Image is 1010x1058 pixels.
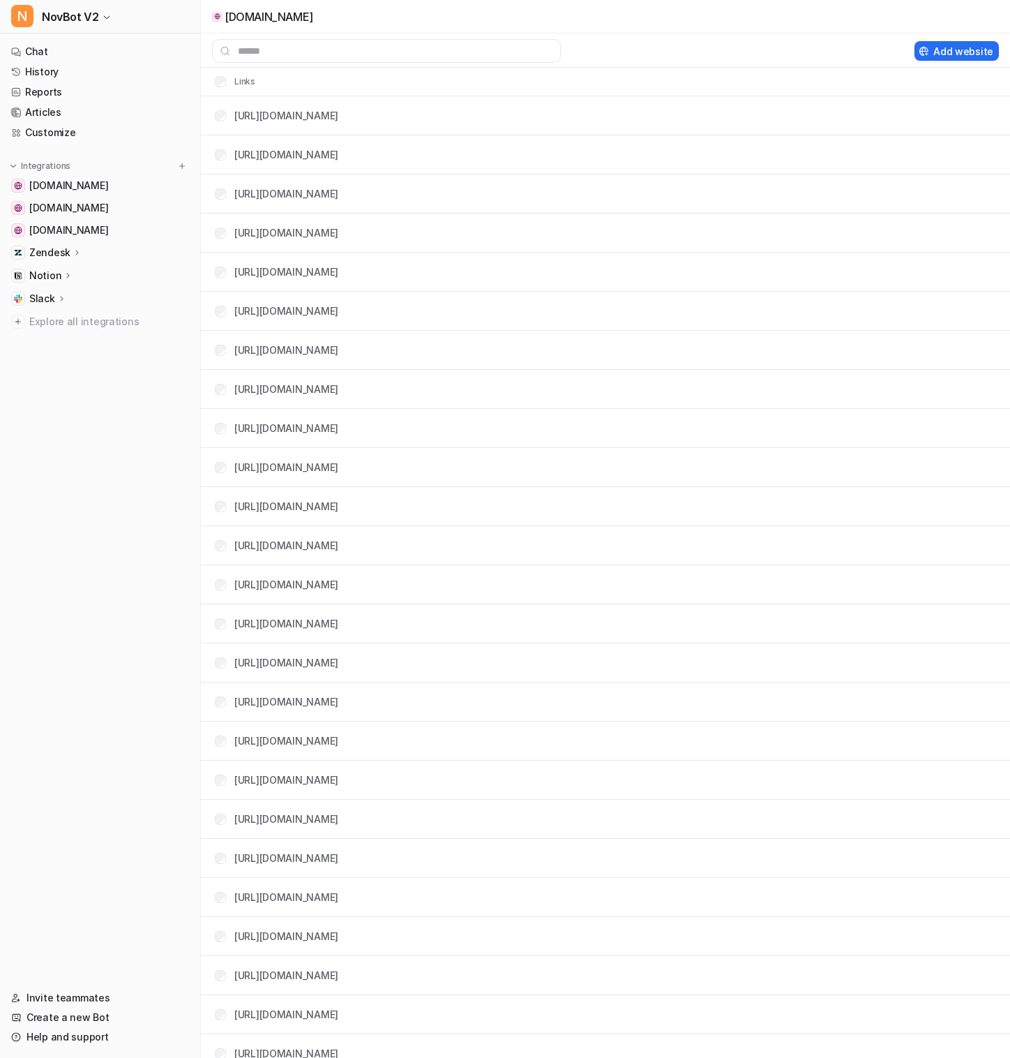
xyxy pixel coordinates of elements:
[234,618,338,629] a: [URL][DOMAIN_NAME]
[6,1008,195,1027] a: Create a new Bot
[11,315,25,329] img: explore all integrations
[234,422,338,434] a: [URL][DOMAIN_NAME]
[234,735,338,747] a: [URL][DOMAIN_NAME]
[14,271,22,280] img: Notion
[6,42,195,61] a: Chat
[6,103,195,122] a: Articles
[6,123,195,142] a: Customize
[214,13,220,20] img: eu.novritsch.com icon
[234,696,338,708] a: [URL][DOMAIN_NAME]
[14,181,22,190] img: support.novritsch.com
[177,161,187,171] img: menu_add.svg
[29,223,108,237] span: [DOMAIN_NAME]
[6,1027,195,1047] a: Help and support
[234,539,338,551] a: [URL][DOMAIN_NAME]
[234,852,338,864] a: [URL][DOMAIN_NAME]
[6,198,195,218] a: us.novritsch.com[DOMAIN_NAME]
[29,269,61,283] p: Notion
[29,246,70,260] p: Zendesk
[11,5,33,27] span: N
[6,176,195,195] a: support.novritsch.com[DOMAIN_NAME]
[14,226,22,234] img: eu.novritsch.com
[204,73,256,90] th: Links
[234,969,338,981] a: [URL][DOMAIN_NAME]
[6,312,195,331] a: Explore all integrations
[234,110,338,121] a: [URL][DOMAIN_NAME]
[29,292,55,306] p: Slack
[234,188,338,200] a: [URL][DOMAIN_NAME]
[29,179,108,193] span: [DOMAIN_NAME]
[29,201,108,215] span: [DOMAIN_NAME]
[234,891,338,903] a: [URL][DOMAIN_NAME]
[234,227,338,239] a: [URL][DOMAIN_NAME]
[234,1008,338,1020] a: [URL][DOMAIN_NAME]
[29,311,189,333] span: Explore all integrations
[234,344,338,356] a: [URL][DOMAIN_NAME]
[6,159,75,173] button: Integrations
[234,149,338,161] a: [URL][DOMAIN_NAME]
[234,500,338,512] a: [URL][DOMAIN_NAME]
[234,657,338,669] a: [URL][DOMAIN_NAME]
[234,461,338,473] a: [URL][DOMAIN_NAME]
[6,82,195,102] a: Reports
[234,579,338,590] a: [URL][DOMAIN_NAME]
[6,221,195,240] a: eu.novritsch.com[DOMAIN_NAME]
[14,248,22,257] img: Zendesk
[234,305,338,317] a: [URL][DOMAIN_NAME]
[234,383,338,395] a: [URL][DOMAIN_NAME]
[6,988,195,1008] a: Invite teammates
[234,266,338,278] a: [URL][DOMAIN_NAME]
[234,813,338,825] a: [URL][DOMAIN_NAME]
[234,930,338,942] a: [URL][DOMAIN_NAME]
[6,62,195,82] a: History
[8,161,18,171] img: expand menu
[14,295,22,303] img: Slack
[42,7,98,27] span: NovBot V2
[914,41,999,61] button: Add website
[21,161,70,172] p: Integrations
[234,774,338,786] a: [URL][DOMAIN_NAME]
[14,204,22,212] img: us.novritsch.com
[225,10,313,24] p: [DOMAIN_NAME]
